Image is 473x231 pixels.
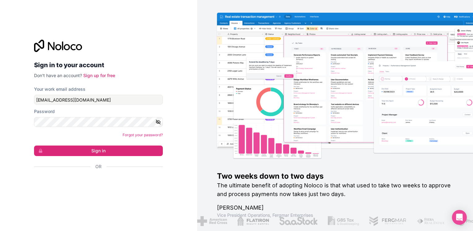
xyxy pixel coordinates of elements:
[34,117,163,127] input: Password
[217,181,453,198] h2: The ultimate benefit of adopting Noloco is that what used to take two weeks to approve and proces...
[34,95,163,105] input: Email address
[237,216,269,226] img: /assets/flatiron-C8eUkumj.png
[95,163,102,170] span: Or
[34,86,85,92] label: Your work email address
[83,73,115,78] a: Sign up for free
[34,146,163,156] button: Sign in
[197,216,227,226] img: /assets/american-red-cross-BAupjrZR.png
[217,212,453,218] h1: Vice President Operations , Fergmar Enterprises
[34,59,163,71] h2: Sign in to your account
[123,133,163,137] a: Forgot your password?
[217,171,453,181] h1: Two weeks down to two days
[217,203,453,212] h1: [PERSON_NAME]
[452,210,467,225] div: Open Intercom Messenger
[31,177,161,190] iframe: Sign in with Google Button
[369,216,407,226] img: /assets/fergmar-CudnrXN5.png
[34,108,55,115] label: Password
[279,216,318,226] img: /assets/saastock-C6Zbiodz.png
[34,73,82,78] span: Don't have an account?
[417,216,446,226] img: /assets/fiera-fwj2N5v4.png
[328,216,359,226] img: /assets/gbstax-C-GtDUiK.png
